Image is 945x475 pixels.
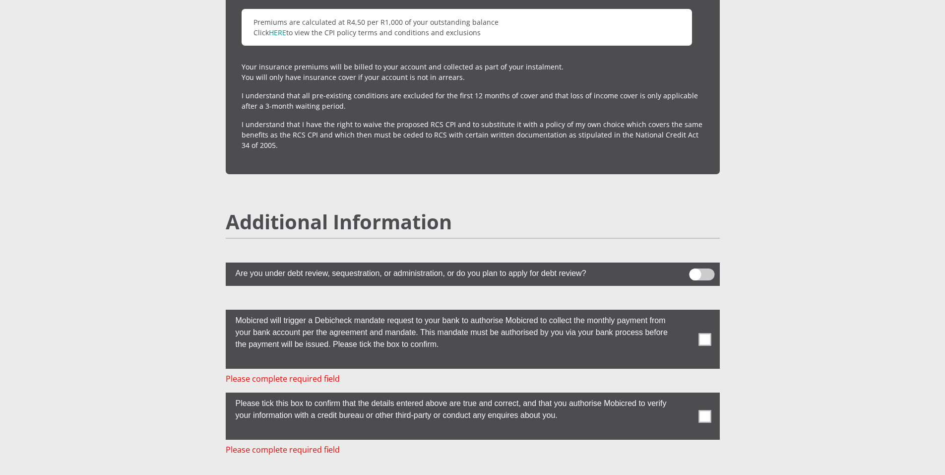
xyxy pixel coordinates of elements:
[226,444,340,456] span: Please complete required field
[226,393,670,424] label: Please tick this box to confirm that the details entered above are true and correct, and that you...
[242,62,704,82] p: Your insurance premiums will be billed to your account and collected as part of your instalment. ...
[242,9,692,46] p: Premiums are calculated at R4,50 per R1,000 of your outstanding balance Click to view the CPI pol...
[226,373,340,385] span: Please complete required field
[226,310,670,353] label: Mobicred will trigger a Debicheck mandate request to your bank to authorise Mobicred to collect t...
[226,263,670,282] label: Are you under debt review, sequestration, or administration, or do you plan to apply for debt rev...
[242,90,704,111] p: I understand that all pre-existing conditions are excluded for the first 12 months of cover and t...
[269,28,286,37] a: HERE
[242,119,704,150] p: I understand that I have the right to waive the proposed RCS CPI and to substitute it with a poli...
[226,210,720,234] h2: Additional Information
